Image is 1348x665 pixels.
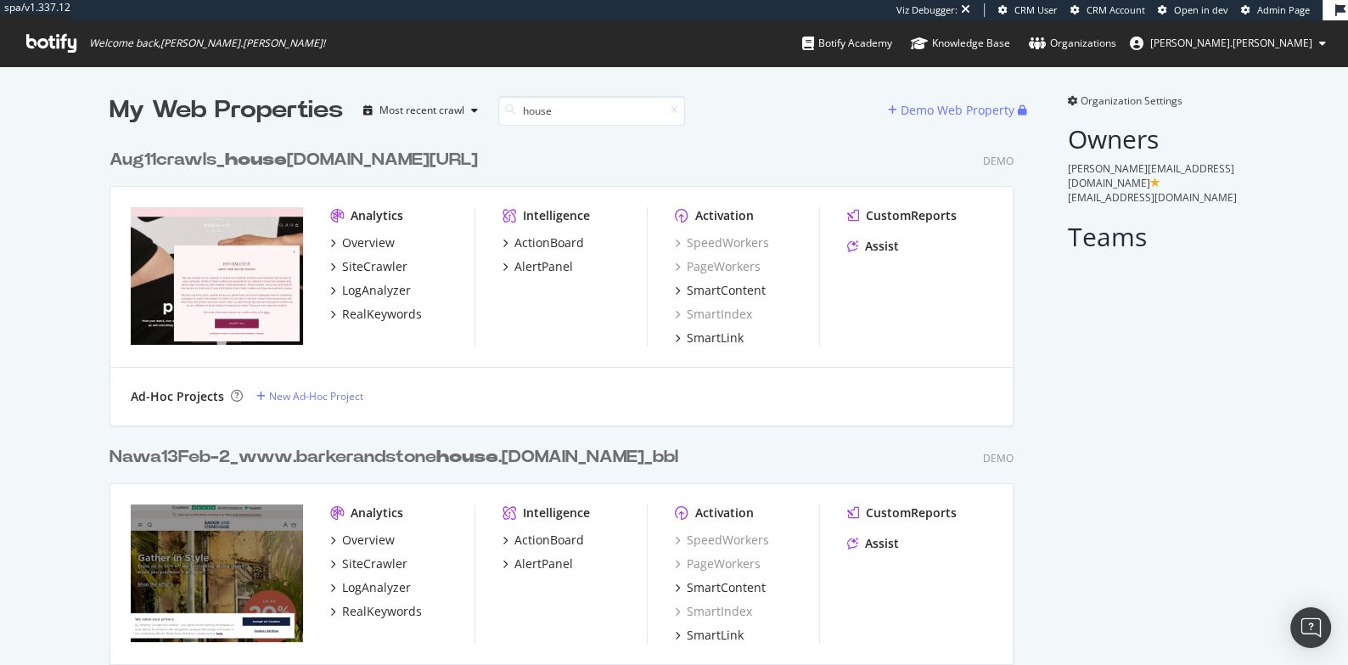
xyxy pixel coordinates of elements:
input: Search [498,96,685,126]
a: Admin Page [1241,3,1310,17]
a: RealKeywords [330,306,422,323]
div: Demo [983,154,1014,168]
span: emma.mcgillis [1150,36,1312,50]
a: SmartContent [675,579,766,596]
div: Activation [695,504,754,521]
a: PageWorkers [675,258,761,275]
a: SpeedWorkers [675,234,769,251]
div: Demo Web Property [901,102,1014,119]
span: Organization Settings [1081,93,1182,108]
a: Knowledge Base [911,20,1010,66]
div: Overview [342,532,395,549]
div: Botify Academy [802,35,892,52]
div: LogAnalyzer [342,579,411,596]
h2: Teams [1068,223,1238,251]
a: SmartIndex [675,306,752,323]
div: Knowledge Base [911,35,1010,52]
a: LogAnalyzer [330,579,411,596]
a: Demo Web Property [888,103,1018,117]
button: Most recent crawl [357,97,485,124]
div: Overview [342,234,395,251]
a: CRM User [998,3,1058,17]
b: house [436,448,498,465]
a: SmartLink [675,627,744,644]
a: CRM Account [1070,3,1145,17]
span: CRM User [1014,3,1058,16]
img: Nawa13Feb-2_www.barkerandstonehouse.co.uk_bbl [131,504,303,642]
div: SmartLink [687,330,744,347]
a: CustomReports [847,504,957,521]
a: New Ad-Hoc Project [256,389,363,403]
img: Aug11crawls_houseofcb.com/_bbl [131,207,303,345]
span: CRM Account [1087,3,1145,16]
a: Overview [330,532,395,549]
a: SiteCrawler [330,258,407,275]
button: Demo Web Property [888,97,1018,124]
div: Viz Debugger: [896,3,958,17]
span: Open in dev [1174,3,1228,16]
a: AlertPanel [503,555,573,572]
a: Assist [847,238,899,255]
div: Demo [983,451,1014,465]
a: Aug11crawls_house[DOMAIN_NAME][URL] [110,148,485,172]
div: New Ad-Hoc Project [269,389,363,403]
a: Overview [330,234,395,251]
div: SmartContent [687,282,766,299]
div: Analytics [351,207,403,224]
a: AlertPanel [503,258,573,275]
div: Open Intercom Messenger [1290,607,1331,648]
div: RealKeywords [342,306,422,323]
div: CustomReports [866,207,957,224]
div: ActionBoard [514,532,584,549]
a: Organizations [1029,20,1116,66]
div: Ad-Hoc Projects [131,388,224,405]
div: Organizations [1029,35,1116,52]
a: SmartContent [675,282,766,299]
div: SiteCrawler [342,555,407,572]
a: ActionBoard [503,532,584,549]
div: SmartLink [687,627,744,644]
div: Assist [865,535,899,552]
a: LogAnalyzer [330,282,411,299]
a: Assist [847,535,899,552]
div: Most recent crawl [379,105,464,116]
a: SmartLink [675,330,744,347]
div: Assist [865,238,899,255]
span: Admin Page [1257,3,1310,16]
div: Nawa13Feb-2_www.barkerandstone .[DOMAIN_NAME]_bbl [110,445,678,470]
div: Intelligence [523,504,590,521]
div: AlertPanel [514,258,573,275]
div: CustomReports [866,504,957,521]
div: ActionBoard [514,234,584,251]
a: PageWorkers [675,555,761,572]
a: Open in dev [1158,3,1228,17]
h2: Owners [1068,125,1238,153]
div: RealKeywords [342,603,422,620]
div: AlertPanel [514,555,573,572]
div: SmartContent [687,579,766,596]
a: RealKeywords [330,603,422,620]
div: Analytics [351,504,403,521]
a: ActionBoard [503,234,584,251]
a: Botify Academy [802,20,892,66]
div: SiteCrawler [342,258,407,275]
a: Nawa13Feb-2_www.barkerandstonehouse.[DOMAIN_NAME]_bbl [110,445,685,470]
span: Welcome back, [PERSON_NAME].[PERSON_NAME] ! [89,37,325,50]
div: Aug11crawls_ [DOMAIN_NAME][URL] [110,148,478,172]
div: My Web Properties [110,93,343,127]
div: Activation [695,207,754,224]
div: SpeedWorkers [675,532,769,549]
a: SiteCrawler [330,555,407,572]
div: LogAnalyzer [342,282,411,299]
div: Intelligence [523,207,590,224]
span: [EMAIL_ADDRESS][DOMAIN_NAME] [1068,190,1237,205]
a: SmartIndex [675,603,752,620]
a: CustomReports [847,207,957,224]
b: house [225,151,287,168]
span: [PERSON_NAME][EMAIL_ADDRESS][DOMAIN_NAME] [1068,161,1234,190]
